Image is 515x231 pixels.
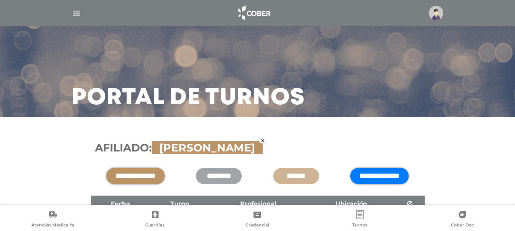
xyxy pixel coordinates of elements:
span: Turnos [352,222,367,229]
th: Profesional [209,196,308,212]
a: x [259,138,266,143]
span: [PERSON_NAME] [156,141,259,154]
span: Credencial [245,222,269,229]
h3: Afiliado: [95,142,420,155]
img: Cober_menu-lines-white.svg [72,8,81,18]
a: Credencial [206,210,309,229]
img: profile-placeholder.svg [429,6,443,20]
span: Atención Médica Ya [31,222,74,229]
span: Guardias [145,222,165,229]
img: logo_cober_home-white.png [234,4,274,22]
span: Cober Doc [451,222,474,229]
a: Turnos [309,210,411,229]
a: Guardias [104,210,207,229]
th: Turno [150,196,209,212]
a: Atención Médica Ya [2,210,104,229]
th: Fecha [91,196,151,212]
a: Cober Doc [411,210,513,229]
h3: Portal de turnos [72,88,305,108]
th: Ubicación [308,196,396,212]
